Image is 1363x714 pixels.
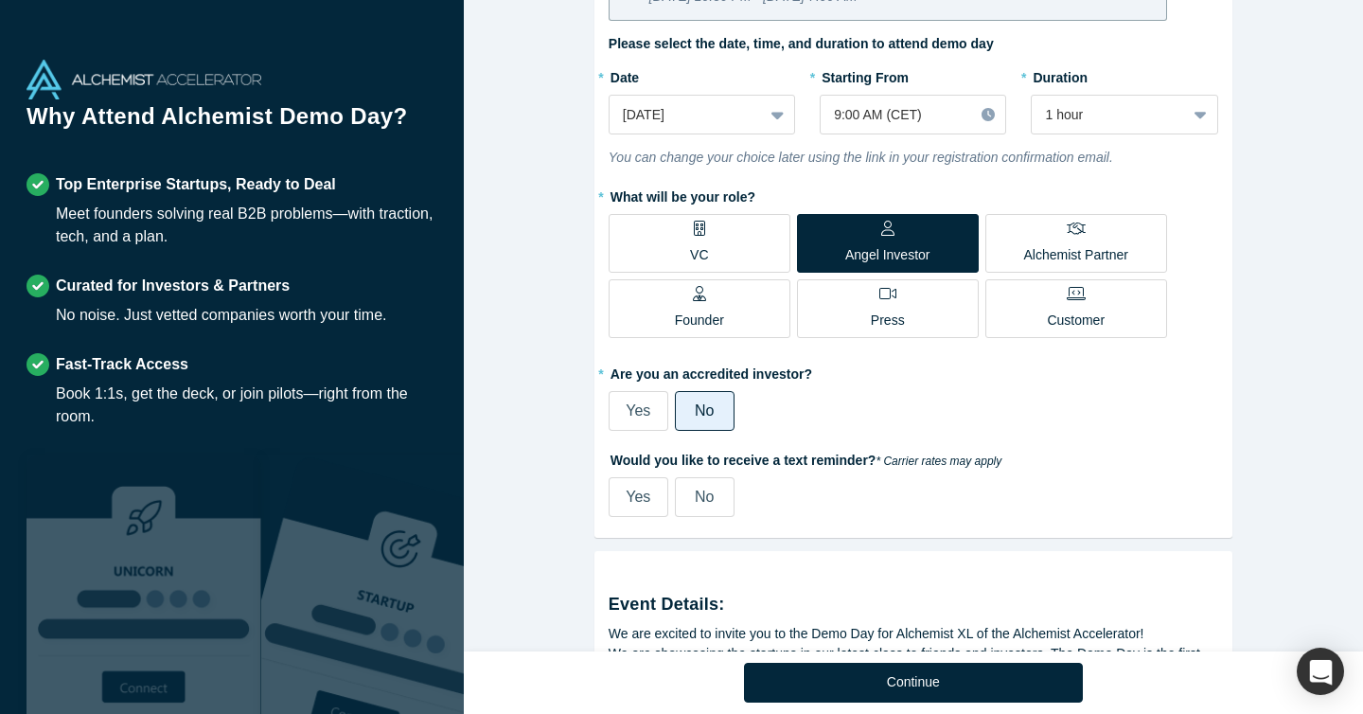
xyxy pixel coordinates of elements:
[609,62,795,88] label: Date
[56,203,437,248] div: Meet founders solving real B2B problems—with traction, tech, and a plan.
[27,99,437,147] h1: Why Attend Alchemist Demo Day?
[675,311,724,330] p: Founder
[876,455,1001,468] em: * Carrier rates may apply
[1031,62,1217,88] label: Duration
[27,60,261,99] img: Alchemist Accelerator Logo
[626,489,650,505] span: Yes
[695,489,714,505] span: No
[609,181,1218,207] label: What will be your role?
[609,358,1218,384] label: Are you an accredited investor?
[609,150,1113,165] i: You can change your choice later using the link in your registration confirmation email.
[1023,245,1127,265] p: Alchemist Partner
[56,277,290,294] strong: Curated for Investors & Partners
[845,245,930,265] p: Angel Investor
[744,663,1083,703] button: Continue
[56,304,387,327] div: No noise. Just vetted companies worth your time.
[609,624,1218,644] div: We are excited to invite you to the Demo Day for Alchemist XL of the Alchemist Accelerator!
[695,402,714,419] span: No
[609,34,994,54] label: Please select the date, time, and duration to attend demo day
[56,356,188,372] strong: Fast-Track Access
[56,176,336,192] strong: Top Enterprise Startups, Ready to Deal
[56,383,437,428] div: Book 1:1s, get the deck, or join pilots—right from the room.
[626,402,650,419] span: Yes
[609,444,1218,471] label: Would you like to receive a text reminder?
[609,595,725,614] strong: Event Details:
[1047,311,1105,330] p: Customer
[820,62,909,88] label: Starting From
[871,311,905,330] p: Press
[690,245,708,265] p: VC
[609,644,1218,684] div: We are showcasing the startups in our latest class to friends and investors. The Demo Day is the ...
